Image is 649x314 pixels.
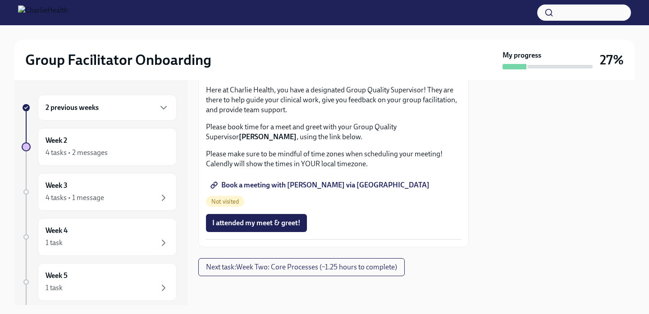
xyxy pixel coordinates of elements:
[206,176,436,194] a: Book a meeting with [PERSON_NAME] via [GEOGRAPHIC_DATA]
[46,226,68,236] h6: Week 4
[46,148,108,158] div: 4 tasks • 2 messages
[206,198,244,205] span: Not visited
[206,122,461,142] p: Please book time for a meet and greet with your Group Quality Supervisor , using the link below.
[503,50,541,60] strong: My progress
[206,214,307,232] button: I attended my meet & greet!
[600,52,624,68] h3: 27%
[239,132,297,141] strong: [PERSON_NAME]
[46,136,67,146] h6: Week 2
[46,238,63,248] div: 1 task
[22,263,177,301] a: Week 51 task
[206,263,397,272] span: Next task : Week Two: Core Processes (~1.25 hours to complete)
[46,271,68,281] h6: Week 5
[46,181,68,191] h6: Week 3
[22,128,177,166] a: Week 24 tasks • 2 messages
[212,218,301,228] span: I attended my meet & greet!
[206,85,461,115] p: Here at Charlie Health, you have a designated Group Quality Supervisor! They are there to help gu...
[46,283,63,293] div: 1 task
[206,149,461,169] p: Please make sure to be mindful of time zones when scheduling your meeting! Calendly will show the...
[22,173,177,211] a: Week 34 tasks • 1 message
[38,95,177,121] div: 2 previous weeks
[25,51,211,69] h2: Group Facilitator Onboarding
[212,181,430,190] span: Book a meeting with [PERSON_NAME] via [GEOGRAPHIC_DATA]
[46,193,104,203] div: 4 tasks • 1 message
[198,258,405,276] button: Next task:Week Two: Core Processes (~1.25 hours to complete)
[22,218,177,256] a: Week 41 task
[46,103,99,113] h6: 2 previous weeks
[18,5,68,20] img: CharlieHealth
